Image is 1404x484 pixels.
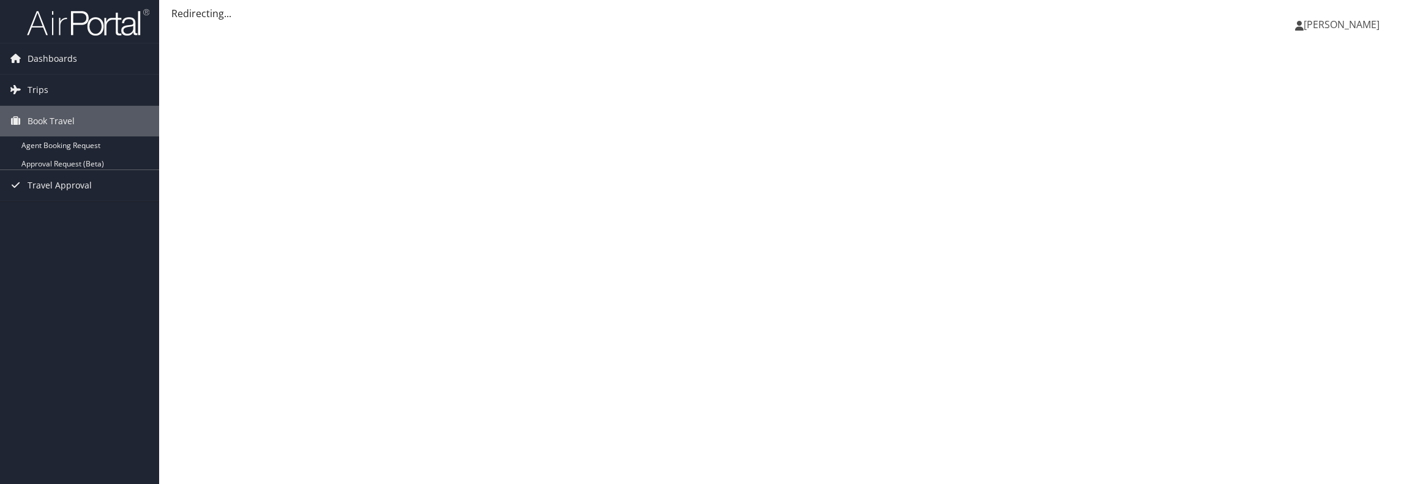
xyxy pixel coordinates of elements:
span: Dashboards [28,43,77,74]
a: [PERSON_NAME] [1295,6,1392,43]
div: Redirecting... [171,6,1392,21]
span: [PERSON_NAME] [1304,18,1380,31]
span: Trips [28,75,48,105]
span: Travel Approval [28,170,92,201]
span: Book Travel [28,106,75,136]
img: airportal-logo.png [27,8,149,37]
